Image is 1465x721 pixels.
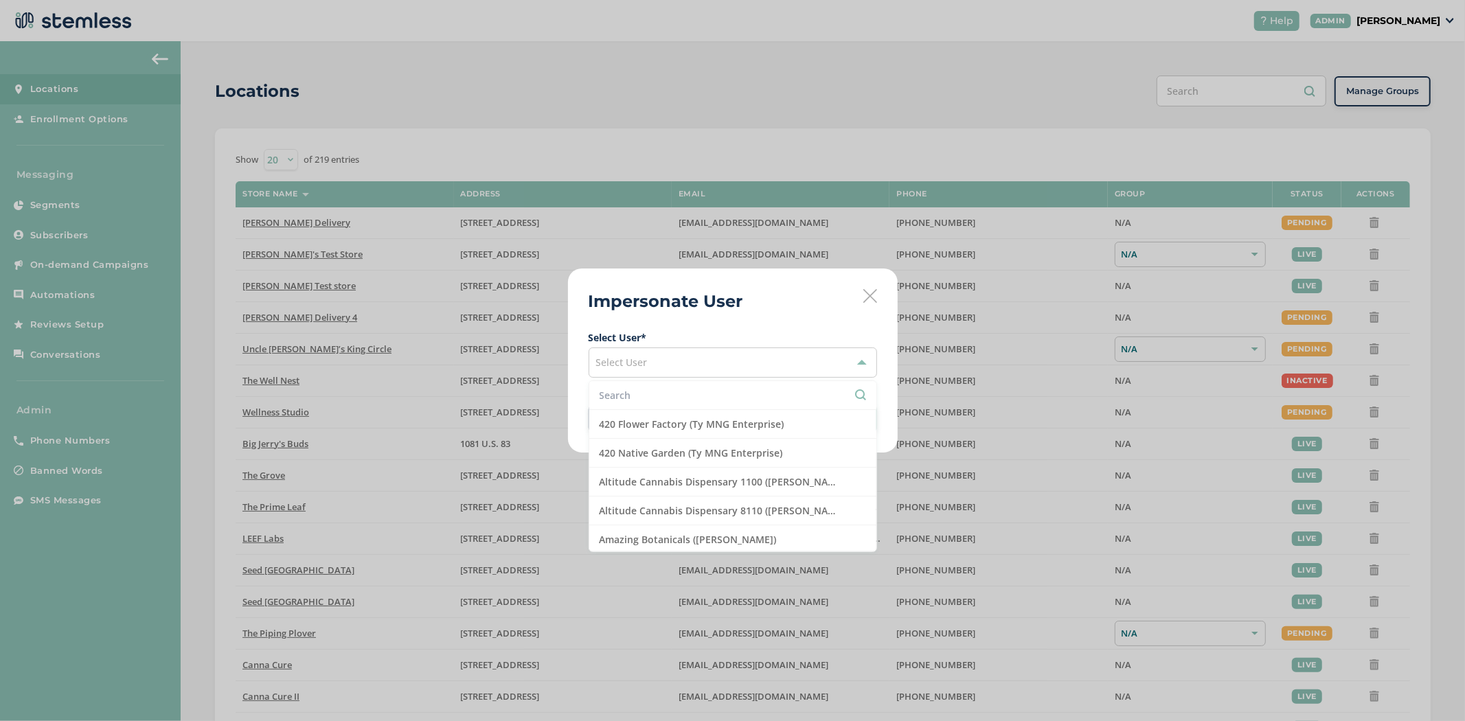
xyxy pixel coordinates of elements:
li: 420 Flower Factory (Ty MNG Enterprise) [589,410,876,439]
li: 420 Native Garden (Ty MNG Enterprise) [589,439,876,468]
input: Search [600,388,866,402]
h2: Impersonate User [589,289,743,314]
iframe: Chat Widget [1396,655,1465,721]
li: Altitude Cannabis Dispensary 8110 ([PERSON_NAME]) [589,496,876,525]
li: Amazing Botanicals ([PERSON_NAME]) [589,525,876,554]
li: Altitude Cannabis Dispensary 1100 ([PERSON_NAME]) [589,468,876,496]
label: Select User [589,330,877,345]
span: Select User [596,356,648,369]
